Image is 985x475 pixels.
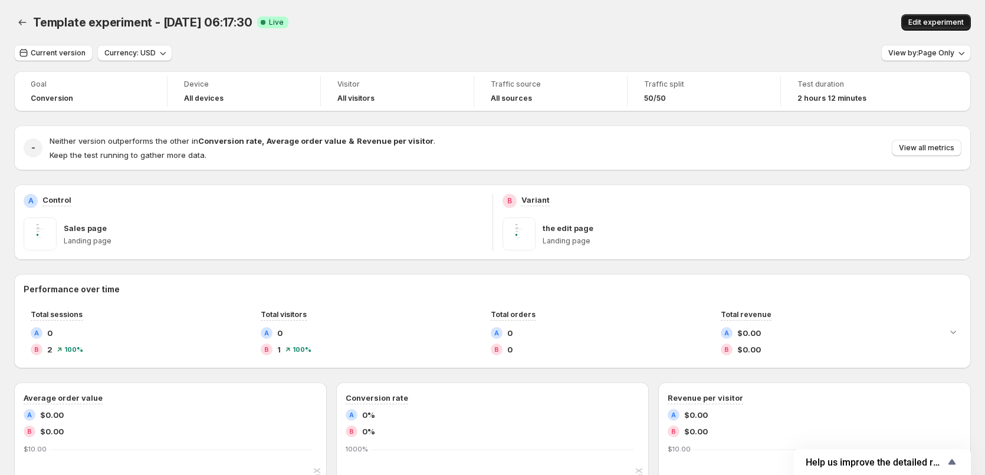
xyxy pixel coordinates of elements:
span: Visitor [337,80,457,89]
h2: A [34,329,39,337]
p: Variant [521,194,550,206]
a: Traffic split50/50 [644,78,764,104]
span: 2 [47,344,52,355]
h2: B [264,346,269,353]
button: Expand chart [945,324,961,340]
h2: A [27,411,32,418]
h4: All visitors [337,94,375,103]
button: Edit experiment [901,14,971,31]
h2: B [724,346,729,353]
span: Live [269,18,284,27]
button: Current version [14,45,93,61]
span: Edit experiment [908,18,964,27]
a: GoalConversion [31,78,150,104]
text: $10.00 [24,445,47,453]
span: 2 hours 12 minutes [797,94,866,103]
strong: Average order value [267,136,346,146]
h2: B [671,428,676,435]
span: 0 [277,327,283,339]
span: Device [184,80,304,89]
h2: B [494,346,499,353]
img: Sales page [24,217,57,250]
strong: Revenue per visitor [357,136,434,146]
text: 1000% [346,445,368,453]
a: Traffic sourceAll sources [491,78,610,104]
a: VisitorAll visitors [337,78,457,104]
h3: Conversion rate [346,392,408,404]
a: Test duration2 hours 12 minutes [797,78,918,104]
p: Landing page [543,236,962,246]
span: 0% [362,409,375,421]
span: 0 [47,327,52,339]
span: 50/50 [644,94,666,103]
span: Goal [31,80,150,89]
span: 100 % [293,346,311,353]
strong: , [262,136,264,146]
span: Neither version outperforms the other in . [50,136,435,146]
span: Test duration [797,80,918,89]
h3: Revenue per visitor [668,392,743,404]
h2: Performance over time [24,283,961,295]
h2: B [349,428,354,435]
button: View all metrics [892,140,961,156]
span: Traffic split [644,80,764,89]
span: Keep the test running to gather more data. [50,150,206,160]
span: 0% [362,425,375,437]
p: Landing page [64,236,483,246]
h4: All sources [491,94,532,103]
span: $0.00 [684,409,708,421]
strong: Conversion rate [198,136,262,146]
a: DeviceAll devices [184,78,304,104]
span: Total sessions [31,310,83,319]
span: Traffic source [491,80,610,89]
span: $0.00 [40,425,64,437]
span: 100 % [64,346,83,353]
span: $0.00 [684,425,708,437]
strong: & [349,136,354,146]
h2: - [31,142,35,154]
h3: Average order value [24,392,103,404]
span: View by: Page Only [888,48,954,58]
span: Total revenue [721,310,771,319]
h2: B [27,428,32,435]
h2: A [671,411,676,418]
button: Back [14,14,31,31]
span: 1 [277,344,281,355]
span: Total visitors [261,310,307,319]
span: $0.00 [737,344,761,355]
span: Total orders [491,310,536,319]
span: View all metrics [899,143,954,153]
span: Conversion [31,94,73,103]
p: the edit page [543,222,593,234]
button: Show survey - Help us improve the detailed report for A/B campaigns [806,455,959,469]
h2: B [34,346,39,353]
h2: A [724,329,729,337]
text: $10.00 [668,445,691,453]
h2: B [507,196,512,206]
span: Currency: USD [104,48,156,58]
span: Current version [31,48,86,58]
h2: A [494,329,499,337]
img: the edit page [503,217,536,250]
h4: All devices [184,94,224,103]
span: 0 [507,327,513,339]
span: $0.00 [737,327,761,339]
p: Sales page [64,222,107,234]
h2: A [28,196,34,206]
h2: A [264,329,269,337]
button: Currency: USD [97,45,172,61]
span: Help us improve the detailed report for A/B campaigns [806,457,945,468]
span: $0.00 [40,409,64,421]
h2: A [349,411,354,418]
span: Template experiment - [DATE] 06:17:30 [33,15,252,29]
p: Control [42,194,71,206]
span: 0 [507,344,513,355]
button: View by:Page Only [881,45,971,61]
